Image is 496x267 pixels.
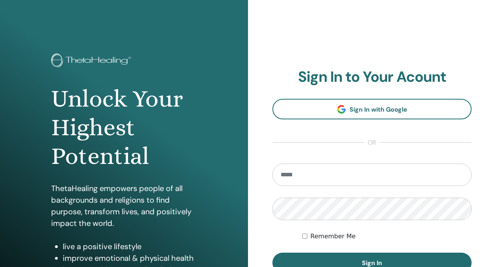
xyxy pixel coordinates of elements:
[350,105,407,114] span: Sign In with Google
[272,68,472,86] h2: Sign In to Your Acount
[51,84,197,171] h1: Unlock Your Highest Potential
[302,232,472,241] div: Keep me authenticated indefinitely or until I manually logout
[364,138,380,147] span: or
[272,99,472,119] a: Sign In with Google
[362,259,382,267] span: Sign In
[63,252,197,264] li: improve emotional & physical health
[51,183,197,229] p: ThetaHealing empowers people of all backgrounds and religions to find purpose, transform lives, a...
[310,232,356,241] label: Remember Me
[63,241,197,252] li: live a positive lifestyle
